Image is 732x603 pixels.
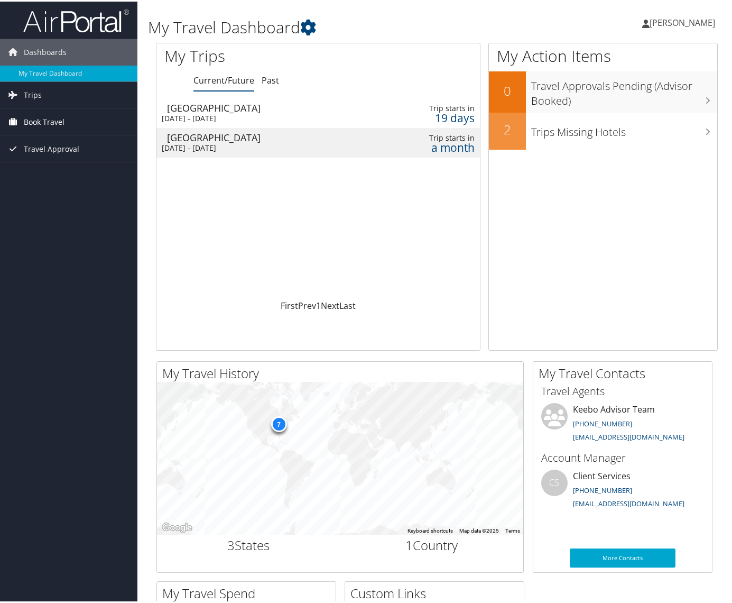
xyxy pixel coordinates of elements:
[650,15,715,27] span: [PERSON_NAME]
[539,363,712,381] h2: My Travel Contacts
[165,535,332,553] h2: States
[24,80,42,107] span: Trips
[570,547,675,566] a: More Contacts
[489,80,526,98] h2: 0
[642,5,726,37] a: [PERSON_NAME]
[541,449,704,464] h3: Account Manager
[193,73,254,85] a: Current/Future
[271,415,286,431] div: 7
[148,15,533,37] h1: My Travel Dashboard
[24,38,67,64] span: Dashboards
[162,112,372,122] div: [DATE] - [DATE]
[167,131,377,141] div: [GEOGRAPHIC_DATA]
[262,73,279,85] a: Past
[160,519,194,533] a: Open this area in Google Maps (opens a new window)
[298,298,316,310] a: Prev
[281,298,298,310] a: First
[339,298,356,310] a: Last
[162,583,336,601] h2: My Travel Spend
[316,298,321,310] a: 1
[531,118,717,138] h3: Trips Missing Hotels
[321,298,339,310] a: Next
[167,102,377,111] div: [GEOGRAPHIC_DATA]
[459,526,499,532] span: Map data ©2025
[536,401,709,445] li: Keebo Advisor Team
[410,132,475,141] div: Trip starts in
[405,535,413,552] span: 1
[489,119,526,137] h2: 2
[410,112,475,121] div: 19 days
[505,526,520,532] a: Terms (opens in new tab)
[24,134,79,161] span: Travel Approval
[162,142,372,151] div: [DATE] - [DATE]
[541,468,568,495] div: CS
[350,583,524,601] h2: Custom Links
[573,431,684,440] a: [EMAIL_ADDRESS][DOMAIN_NAME]
[407,526,453,533] button: Keyboard shortcuts
[227,535,235,552] span: 3
[531,72,717,107] h3: Travel Approvals Pending (Advisor Booked)
[348,535,516,553] h2: Country
[573,484,632,494] a: [PHONE_NUMBER]
[162,363,523,381] h2: My Travel History
[573,497,684,507] a: [EMAIL_ADDRESS][DOMAIN_NAME]
[489,43,717,66] h1: My Action Items
[160,519,194,533] img: Google
[536,468,709,511] li: Client Services
[24,107,64,134] span: Book Travel
[541,382,704,397] h3: Travel Agents
[573,417,632,427] a: [PHONE_NUMBER]
[410,102,475,112] div: Trip starts in
[164,43,337,66] h1: My Trips
[489,70,717,111] a: 0Travel Approvals Pending (Advisor Booked)
[489,111,717,148] a: 2Trips Missing Hotels
[23,7,129,32] img: airportal-logo.png
[410,141,475,151] div: a month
